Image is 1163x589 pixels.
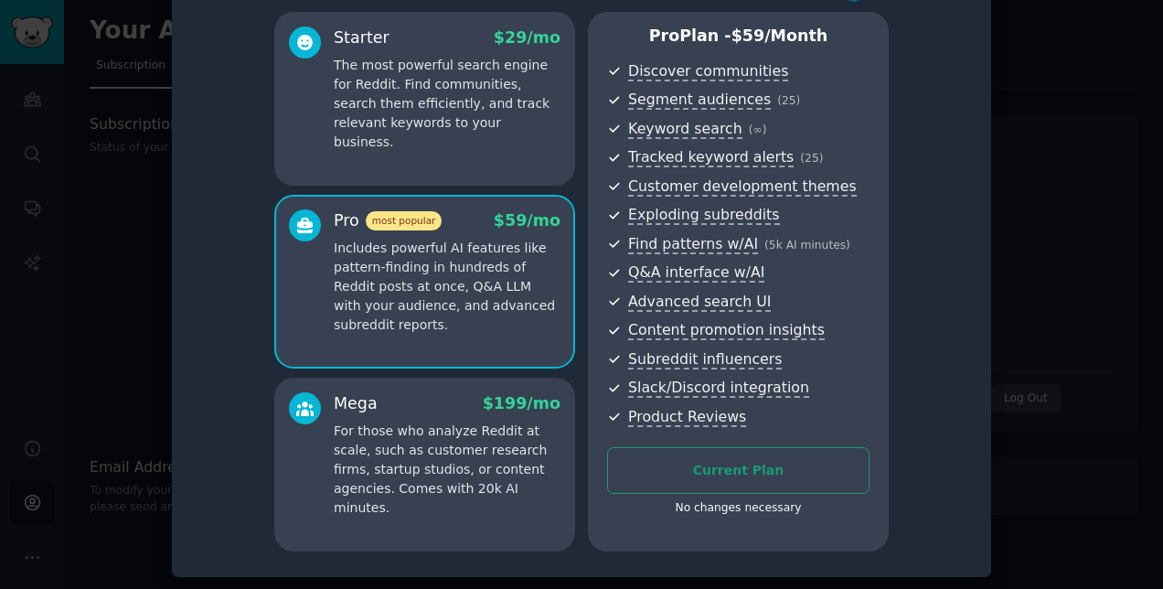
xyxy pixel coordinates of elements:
[607,500,870,517] div: No changes necessary
[749,123,767,136] span: ( ∞ )
[334,239,560,335] p: Includes powerful AI features like pattern-finding in hundreds of Reddit posts at once, Q&A LLM w...
[764,239,850,252] span: ( 5k AI minutes )
[628,408,746,427] span: Product Reviews
[334,56,560,152] p: The most powerful search engine for Reddit. Find communities, search them efficiently, and track ...
[628,62,788,81] span: Discover communities
[628,321,825,340] span: Content promotion insights
[628,293,771,312] span: Advanced search UI
[334,392,378,415] div: Mega
[628,350,782,369] span: Subreddit influencers
[628,379,809,398] span: Slack/Discord integration
[483,394,560,412] span: $ 199 /mo
[494,28,560,47] span: $ 29 /mo
[628,91,771,110] span: Segment audiences
[731,27,828,45] span: $ 59 /month
[607,25,870,48] p: Pro Plan -
[800,152,823,165] span: ( 25 )
[628,206,779,225] span: Exploding subreddits
[777,94,800,107] span: ( 25 )
[366,211,443,230] span: most popular
[334,27,389,49] div: Starter
[628,120,742,139] span: Keyword search
[628,263,764,283] span: Q&A interface w/AI
[628,148,794,167] span: Tracked keyword alerts
[628,235,758,254] span: Find patterns w/AI
[334,209,442,232] div: Pro
[628,177,857,197] span: Customer development themes
[494,211,560,230] span: $ 59 /mo
[334,422,560,518] p: For those who analyze Reddit at scale, such as customer research firms, startup studios, or conte...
